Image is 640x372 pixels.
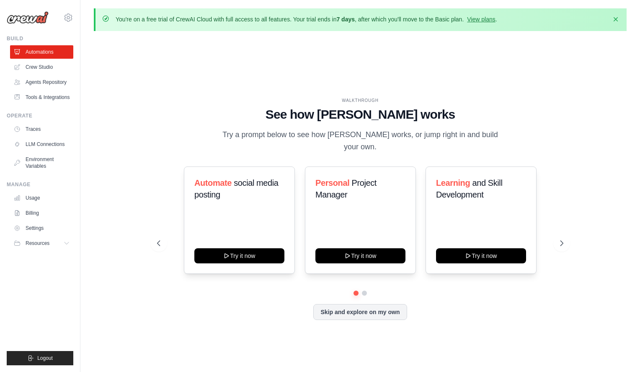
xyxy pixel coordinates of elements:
span: Personal [315,178,349,187]
button: Skip and explore on my own [313,304,407,320]
span: Automate [194,178,232,187]
button: Logout [7,351,73,365]
button: Try it now [315,248,405,263]
a: Settings [10,221,73,235]
a: View plans [467,16,495,23]
a: Automations [10,45,73,59]
p: You're on a free trial of CrewAI Cloud with full access to all features. Your trial ends in , aft... [116,15,497,23]
a: Billing [10,206,73,220]
a: Environment Variables [10,153,73,173]
a: Traces [10,122,73,136]
a: Usage [10,191,73,205]
p: Try a prompt below to see how [PERSON_NAME] works, or jump right in and build your own. [219,129,501,153]
div: Build [7,35,73,42]
div: Manage [7,181,73,188]
strong: 7 days [336,16,355,23]
a: Tools & Integrations [10,91,73,104]
span: social media posting [194,178,279,199]
a: Agents Repository [10,75,73,89]
a: LLM Connections [10,138,73,151]
h1: See how [PERSON_NAME] works [157,107,563,122]
button: Try it now [436,248,526,263]
span: Resources [26,240,49,247]
a: Crew Studio [10,60,73,74]
img: Logo [7,11,49,24]
span: Logout [37,355,53,362]
span: Project Manager [315,178,377,199]
span: Learning [436,178,470,187]
div: WALKTHROUGH [157,97,563,104]
button: Resources [10,237,73,250]
button: Try it now [194,248,284,263]
div: Operate [7,112,73,119]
